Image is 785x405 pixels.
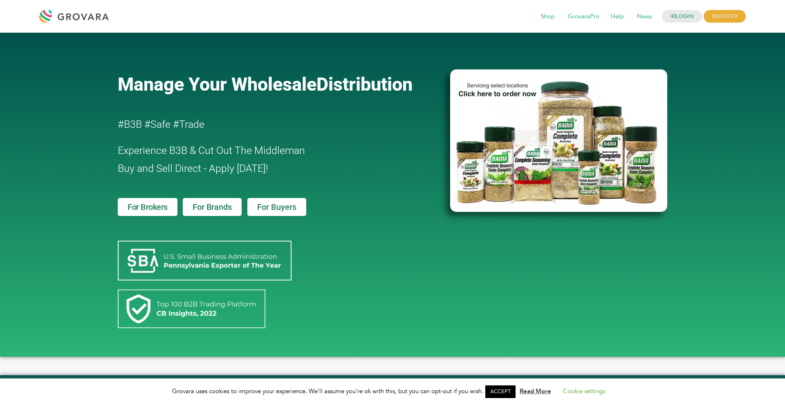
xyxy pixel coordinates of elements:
[631,9,658,24] span: News
[562,9,605,24] span: GrovaraPro
[172,387,613,395] span: Grovara uses cookies to improve your experience. We'll assume you're ok with this, but you can op...
[118,73,437,95] a: Manage Your WholesaleDistribution
[118,198,177,216] a: For Brokers
[605,12,630,21] a: Help
[485,385,516,398] a: ACCEPT
[520,387,551,395] a: Read More
[631,12,658,21] a: News
[257,203,296,211] span: For Buyers
[118,145,305,156] span: Experience B3B & Cut Out The Middleman
[704,10,746,23] span: REGISTER
[563,387,605,395] a: Cookie settings
[118,116,403,134] h2: #B3B #Safe #Trade
[247,198,306,216] a: For Buyers
[605,9,630,24] span: Help
[316,73,413,95] span: Distribution
[662,10,702,23] a: LOGIN
[193,203,231,211] span: For Brands
[128,203,168,211] span: For Brokers
[118,162,268,174] span: Buy and Sell Direct - Apply [DATE]!
[562,12,605,21] a: GrovaraPro
[535,9,561,24] span: Shop
[535,12,561,21] a: Shop
[118,73,316,95] span: Manage Your Wholesale
[183,198,241,216] a: For Brands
